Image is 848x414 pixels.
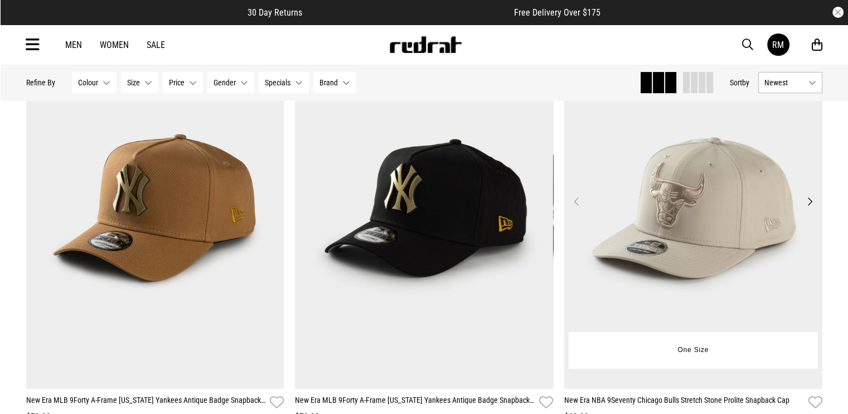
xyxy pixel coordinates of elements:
span: by [742,78,749,87]
span: Price [169,78,185,87]
span: Newest [764,78,804,87]
span: Colour [78,78,98,87]
span: Size [127,78,140,87]
button: Specials [259,72,309,93]
p: Refine By [26,78,55,87]
a: New Era NBA 9Seventy Chicago Bulls Stretch Stone Prolite Snapback Cap [564,394,804,411]
span: Gender [214,78,236,87]
img: New Era Mlb 9forty A-frame New York Yankees Antique Badge Snapback Cap in Black [295,27,553,389]
span: Free Delivery Over $175 [514,7,600,18]
button: Price [163,72,203,93]
button: Brand [313,72,356,93]
span: Brand [319,78,338,87]
a: Sale [147,40,165,50]
img: Redrat logo [389,36,462,53]
a: New Era MLB 9Forty A-Frame [US_STATE] Yankees Antique Badge Snapback Cap [26,394,266,411]
span: 30 Day Returns [248,7,302,18]
button: One Size [669,340,717,360]
button: Size [121,72,158,93]
button: Next [802,195,816,208]
div: RM [772,40,784,50]
a: New Era MLB 9Forty A-Frame [US_STATE] Yankees Antique Badge Snapback Cap [295,394,535,411]
button: Gender [207,72,254,93]
img: New Era Nba 9seventy Chicago Bulls Stretch Stone Prolite Snapback Cap in Beige [564,27,822,389]
button: Colour [72,72,117,93]
span: Specials [265,78,290,87]
button: Previous [570,195,584,208]
a: Men [65,40,82,50]
iframe: Customer reviews powered by Trustpilot [324,7,492,18]
button: Newest [758,72,822,93]
a: Women [100,40,129,50]
img: New Era Mlb 9forty A-frame New York Yankees Antique Badge Snapback Cap in Brown [26,27,284,389]
button: Sortby [730,76,749,89]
